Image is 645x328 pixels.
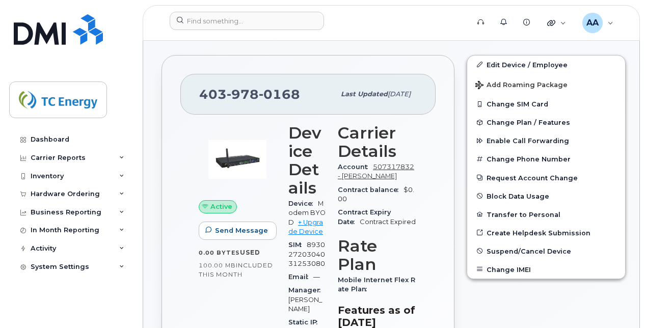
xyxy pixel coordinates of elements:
[215,226,268,235] span: Send Message
[338,237,417,274] h3: Rate Plan
[288,241,307,249] span: SIM
[467,224,625,242] a: Create Helpdesk Submission
[288,200,318,207] span: Device
[288,241,325,267] span: 89302720304031253080
[467,113,625,131] button: Change Plan / Features
[338,186,404,194] span: Contract balance
[467,74,625,95] button: Add Roaming Package
[338,208,391,225] span: Contract Expiry Date
[338,163,373,171] span: Account
[487,119,570,126] span: Change Plan / Features
[467,169,625,187] button: Request Account Change
[288,124,326,197] h3: Device Details
[467,150,625,168] button: Change Phone Number
[240,249,260,256] span: used
[601,284,637,320] iframe: Messenger Launcher
[210,202,232,211] span: Active
[388,90,411,98] span: [DATE]
[341,90,388,98] span: Last updated
[360,218,416,226] span: Contract Expired
[199,262,236,269] span: 100.00 MB
[288,318,322,326] span: Static IP
[338,163,414,180] a: 507317832 - [PERSON_NAME]
[227,87,259,102] span: 978
[199,222,277,240] button: Send Message
[288,273,313,281] span: Email
[467,205,625,224] button: Transfer to Personal
[467,95,625,113] button: Change SIM Card
[199,261,273,278] span: included this month
[467,260,625,279] button: Change IMEI
[288,200,326,226] span: Modem BYOD
[170,12,324,30] input: Find something...
[207,129,268,190] img: image20231002-3703462-17jv5az.jpeg
[288,296,322,313] span: [PERSON_NAME]
[467,56,625,74] a: Edit Device / Employee
[487,247,571,255] span: Suspend/Cancel Device
[467,131,625,150] button: Enable Call Forwarding
[475,81,568,91] span: Add Roaming Package
[288,286,326,294] span: Manager
[575,13,621,33] div: Atta Abdallah
[199,249,240,256] span: 0.00 Bytes
[540,13,573,33] div: Quicklinks
[338,124,417,160] h3: Carrier Details
[586,17,599,29] span: AA
[313,273,320,281] span: —
[259,87,300,102] span: 0168
[288,218,323,235] a: + Upgrade Device
[467,242,625,260] button: Suspend/Cancel Device
[467,187,625,205] button: Block Data Usage
[338,186,414,203] span: $0.00
[199,87,300,102] span: 403
[338,276,415,293] span: Mobile Internet Flex Rate Plan
[487,137,569,145] span: Enable Call Forwarding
